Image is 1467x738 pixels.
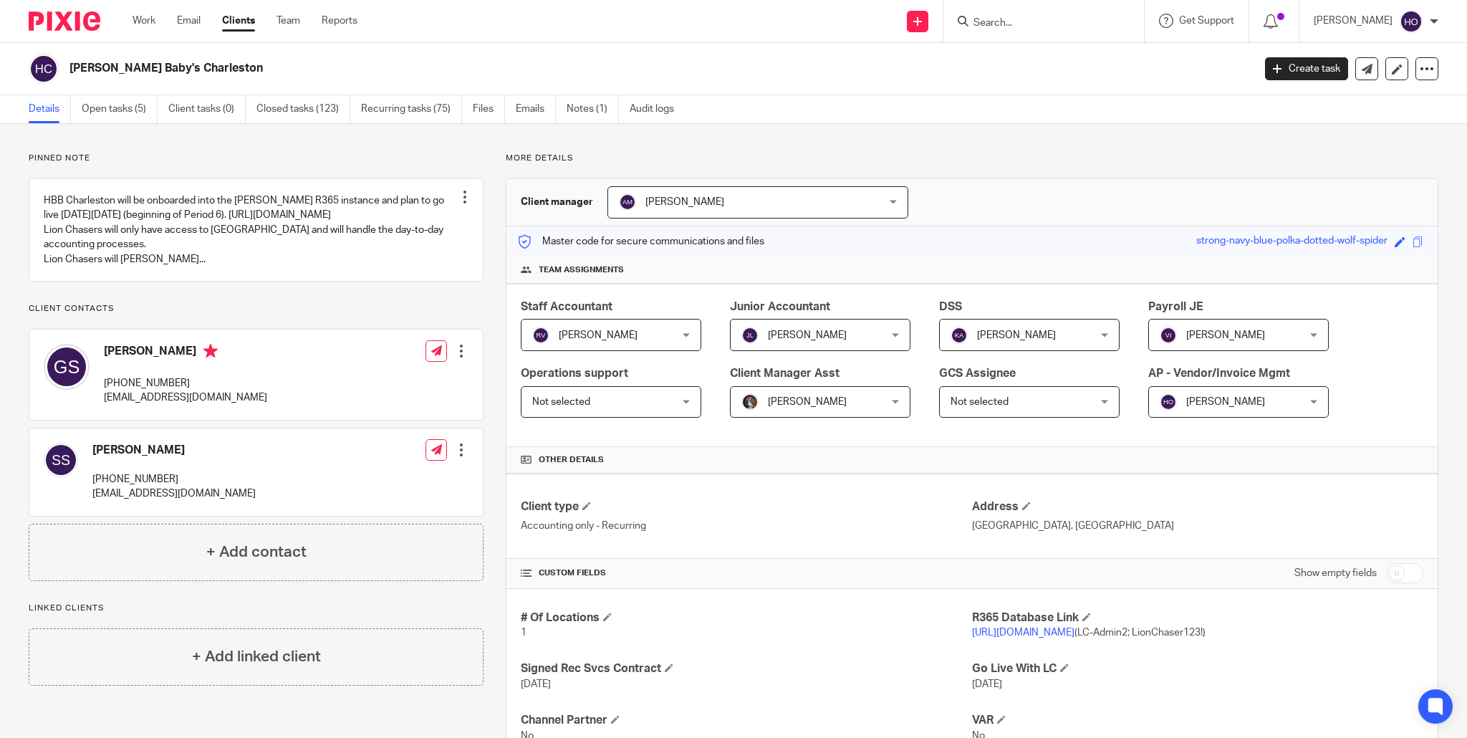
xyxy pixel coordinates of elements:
img: svg%3E [619,193,636,211]
img: svg%3E [1160,393,1177,411]
h4: [PERSON_NAME] [104,344,267,362]
h4: CUSTOM FIELDS [521,567,972,579]
span: Staff Accountant [521,301,612,312]
a: Work [133,14,155,28]
h4: + Add contact [206,541,307,563]
img: svg%3E [741,327,759,344]
span: 1 [521,628,526,638]
span: Client Manager Asst [730,368,840,379]
img: svg%3E [951,327,968,344]
h4: + Add linked client [192,646,321,668]
h4: Go Live With LC [972,661,1423,676]
a: Clients [222,14,255,28]
span: Junior Accountant [730,301,830,312]
a: Closed tasks (123) [256,95,350,123]
a: [URL][DOMAIN_NAME] [972,628,1074,638]
label: Show empty fields [1294,566,1377,580]
p: [PHONE_NUMBER] [104,376,267,390]
i: Primary [203,344,218,358]
span: Team assignments [539,264,624,276]
h4: Address [972,499,1423,514]
h4: Client type [521,499,972,514]
span: [DATE] [972,679,1002,689]
a: Client tasks (0) [168,95,246,123]
img: svg%3E [44,443,78,477]
p: [EMAIL_ADDRESS][DOMAIN_NAME] [104,390,267,405]
h4: R365 Database Link [972,610,1423,626]
img: Profile%20picture%20JUS.JPG [741,393,759,411]
img: svg%3E [29,54,59,84]
a: Reports [322,14,357,28]
img: Pixie [29,11,100,31]
h4: VAR [972,713,1423,728]
a: Files [473,95,505,123]
p: [EMAIL_ADDRESS][DOMAIN_NAME] [92,487,256,501]
span: [PERSON_NAME] [645,197,724,207]
h2: [PERSON_NAME] Baby's Charleston [69,61,1009,76]
span: [PERSON_NAME] [1186,397,1265,407]
img: svg%3E [1400,10,1423,33]
a: Notes (1) [567,95,619,123]
h4: Channel Partner [521,713,972,728]
span: DSS [939,301,962,312]
h4: [PERSON_NAME] [92,443,256,458]
h4: Signed Rec Svcs Contract [521,661,972,676]
p: [PERSON_NAME] [1314,14,1393,28]
p: Accounting only - Recurring [521,519,972,533]
a: Open tasks (5) [82,95,158,123]
span: Other details [539,454,604,466]
h4: # Of Locations [521,610,972,626]
p: Client contacts [29,303,484,315]
div: strong-navy-blue-polka-dotted-wolf-spider [1196,234,1387,250]
a: Recurring tasks (75) [361,95,462,123]
span: [PERSON_NAME] [768,397,847,407]
span: Payroll JE [1148,301,1203,312]
span: [DATE] [521,679,551,689]
a: Team [276,14,300,28]
a: Details [29,95,71,123]
p: [PHONE_NUMBER] [92,472,256,487]
p: More details [506,153,1438,164]
span: Not selected [951,397,1009,407]
span: (LC-Admin2; LionChaser123!) [972,628,1206,638]
span: [PERSON_NAME] [559,330,638,340]
span: [PERSON_NAME] [977,330,1056,340]
span: Operations support [521,368,628,379]
a: Emails [516,95,556,123]
img: svg%3E [532,327,549,344]
a: Audit logs [630,95,685,123]
span: [PERSON_NAME] [768,330,847,340]
input: Search [972,17,1101,30]
p: Master code for secure communications and files [517,234,764,249]
span: Get Support [1179,16,1234,26]
a: Create task [1265,57,1348,80]
span: AP - Vendor/Invoice Mgmt [1148,368,1290,379]
p: Pinned note [29,153,484,164]
span: Not selected [532,397,590,407]
h3: Client manager [521,195,593,209]
span: [PERSON_NAME] [1186,330,1265,340]
a: Email [177,14,201,28]
p: [GEOGRAPHIC_DATA], [GEOGRAPHIC_DATA] [972,519,1423,533]
p: Linked clients [29,603,484,614]
img: svg%3E [44,344,90,390]
img: svg%3E [1160,327,1177,344]
span: GCS Assignee [939,368,1016,379]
